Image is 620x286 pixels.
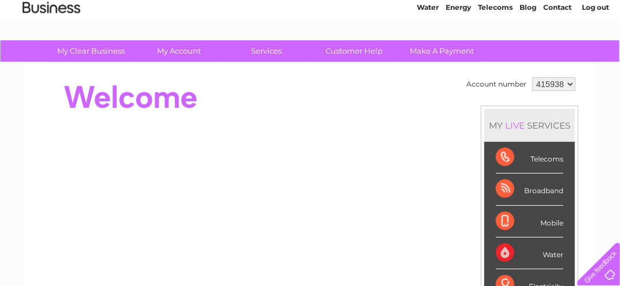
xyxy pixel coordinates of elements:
a: Customer Help [307,40,402,62]
a: Energy [446,49,471,58]
a: Services [219,40,315,62]
a: My Account [132,40,227,62]
a: Contact [543,49,572,58]
a: Make A Payment [395,40,490,62]
div: Water [496,238,563,269]
a: Water [417,49,439,58]
td: Account number [464,74,529,94]
a: Log out [582,49,609,58]
div: Clear Business is a trading name of Verastar Limited (registered in [GEOGRAPHIC_DATA] No. 3667643... [38,6,584,56]
div: MY SERVICES [484,109,575,142]
a: My Clear Business [44,40,139,62]
div: Telecoms [496,142,563,174]
a: 0333 014 3131 [402,6,482,20]
div: LIVE [503,120,527,131]
div: Broadband [496,174,563,205]
img: logo.png [22,30,81,65]
a: Blog [520,49,536,58]
a: Telecoms [478,49,513,58]
div: Mobile [496,206,563,238]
